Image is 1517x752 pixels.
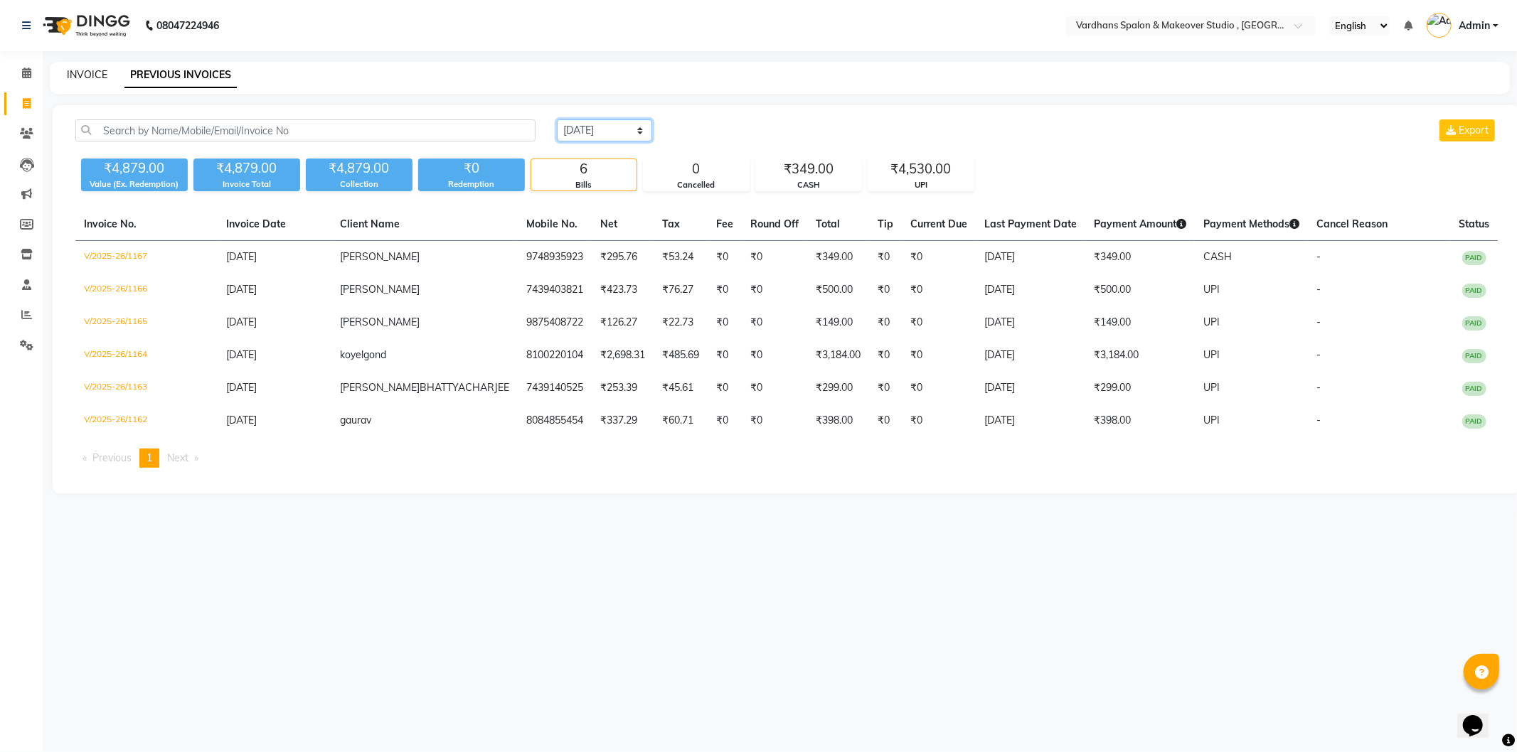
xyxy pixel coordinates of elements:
td: ₹22.73 [654,306,708,339]
td: ₹349.00 [807,241,869,274]
a: PREVIOUS INVOICES [124,63,237,88]
td: 8084855454 [518,404,592,437]
td: ₹0 [708,372,742,404]
td: ₹299.00 [1085,372,1195,404]
td: V/2025-26/1165 [75,306,218,339]
div: CASH [756,179,861,191]
td: ₹126.27 [592,306,654,339]
span: Tip [878,217,893,230]
b: 08047224946 [156,6,219,45]
td: ₹0 [902,404,976,437]
span: PAID [1462,316,1486,331]
span: 1 [147,451,152,464]
td: ₹0 [869,241,902,274]
td: ₹0 [902,274,976,306]
span: - [1316,381,1321,394]
td: ₹0 [742,404,807,437]
span: Round Off [750,217,799,230]
td: ₹0 [742,372,807,404]
span: BHATTYACHARJEE [420,381,509,394]
div: ₹4,879.00 [193,159,300,178]
td: ₹53.24 [654,241,708,274]
td: V/2025-26/1166 [75,274,218,306]
td: ₹0 [869,306,902,339]
td: ₹0 [708,404,742,437]
span: Payment Methods [1203,217,1299,230]
span: PAID [1462,414,1486,429]
td: ₹295.76 [592,241,654,274]
span: [DATE] [226,250,257,263]
td: ₹0 [902,372,976,404]
td: V/2025-26/1162 [75,404,218,437]
div: Invoice Total [193,178,300,190]
span: gaurav [340,414,371,426]
td: ₹0 [902,241,976,274]
td: ₹0 [708,241,742,274]
span: PAID [1462,382,1486,396]
td: ₹349.00 [1085,241,1195,274]
td: V/2025-26/1164 [75,339,218,372]
td: ₹299.00 [807,372,869,404]
td: ₹0 [708,274,742,306]
span: Previous [92,451,132,464]
td: ₹0 [742,241,807,274]
span: Invoice Date [226,217,286,230]
td: [DATE] [976,372,1085,404]
span: Fee [716,217,733,230]
div: ₹4,879.00 [306,159,412,178]
span: Client Name [340,217,400,230]
span: - [1316,414,1321,426]
button: Export [1439,119,1495,141]
span: [DATE] [226,348,257,361]
span: [DATE] [226,414,257,426]
td: ₹253.39 [592,372,654,404]
span: Next [167,451,188,464]
div: 6 [531,159,637,179]
td: [DATE] [976,274,1085,306]
td: ₹0 [869,372,902,404]
span: koyel [340,348,363,361]
td: ₹76.27 [654,274,708,306]
div: Value (Ex. Redemption) [81,178,188,190]
span: UPI [1203,381,1220,394]
span: Net [600,217,617,230]
td: ₹0 [902,339,976,372]
img: Admin [1427,13,1452,38]
div: Redemption [418,178,525,190]
span: Mobile No. [526,217,577,230]
span: Export [1459,124,1489,136]
div: ₹4,530.00 [868,159,974,179]
img: logo [36,6,134,45]
div: 0 [644,159,749,179]
td: ₹2,698.31 [592,339,654,372]
td: [DATE] [976,306,1085,339]
div: ₹4,879.00 [81,159,188,178]
td: V/2025-26/1163 [75,372,218,404]
td: ₹149.00 [1085,306,1195,339]
td: ₹45.61 [654,372,708,404]
span: PAID [1462,349,1486,363]
span: Invoice No. [84,217,137,230]
span: [DATE] [226,283,257,296]
span: - [1316,316,1321,328]
span: [DATE] [226,381,257,394]
span: [DATE] [226,316,257,328]
td: ₹60.71 [654,404,708,437]
span: UPI [1203,348,1220,361]
td: [DATE] [976,241,1085,274]
span: [PERSON_NAME] [340,250,420,263]
div: ₹349.00 [756,159,861,179]
span: PAID [1462,251,1486,265]
span: UPI [1203,316,1220,328]
td: ₹0 [708,339,742,372]
nav: Pagination [75,448,1498,468]
td: [DATE] [976,339,1085,372]
td: ₹0 [902,306,976,339]
span: - [1316,250,1321,263]
span: - [1316,348,1321,361]
span: Last Payment Date [984,217,1077,230]
span: - [1316,283,1321,296]
span: [PERSON_NAME] [340,381,420,394]
div: Bills [531,179,637,191]
td: ₹485.69 [654,339,708,372]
